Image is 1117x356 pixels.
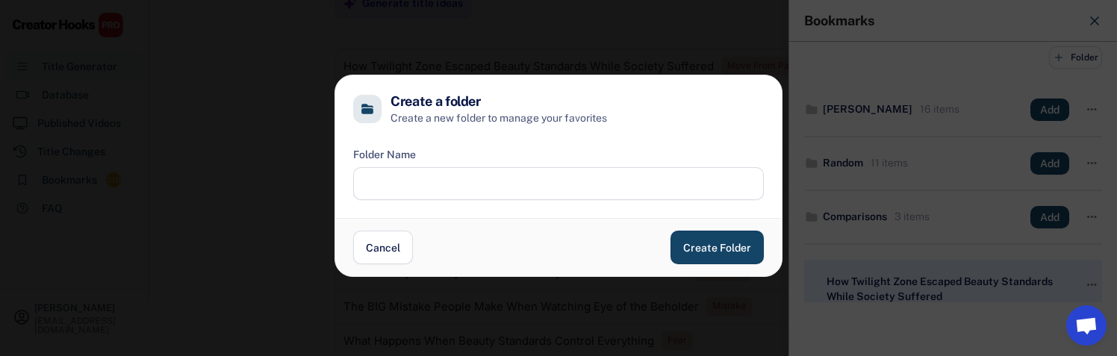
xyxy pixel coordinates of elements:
[391,110,764,126] h6: Create a new folder to manage your favorites
[1066,305,1107,346] a: Open chat
[353,147,416,163] div: Folder Name
[670,231,764,264] button: Create Folder
[391,93,481,110] h4: Create a folder
[353,231,413,264] button: Cancel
